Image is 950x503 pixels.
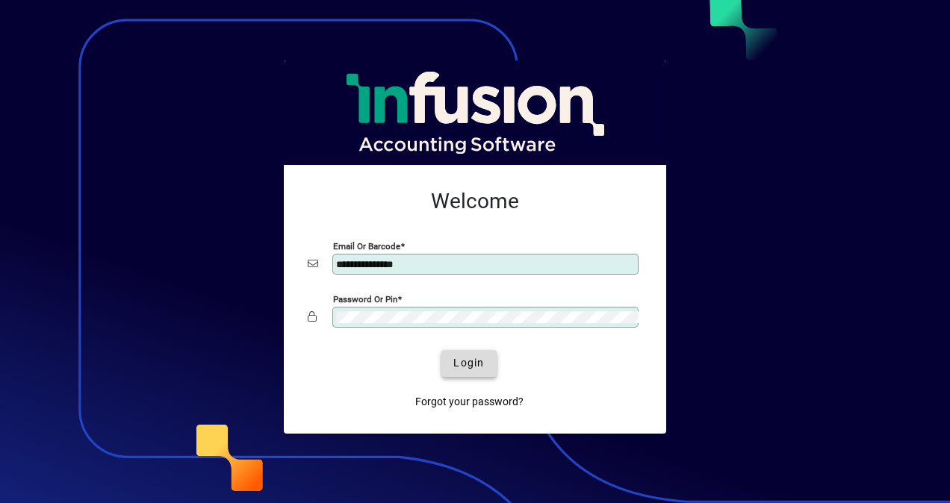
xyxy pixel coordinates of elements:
button: Login [441,350,496,377]
a: Forgot your password? [409,389,530,416]
mat-label: Email or Barcode [333,240,400,251]
span: Forgot your password? [415,394,524,410]
mat-label: Password or Pin [333,293,397,304]
span: Login [453,355,484,371]
h2: Welcome [308,189,642,214]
